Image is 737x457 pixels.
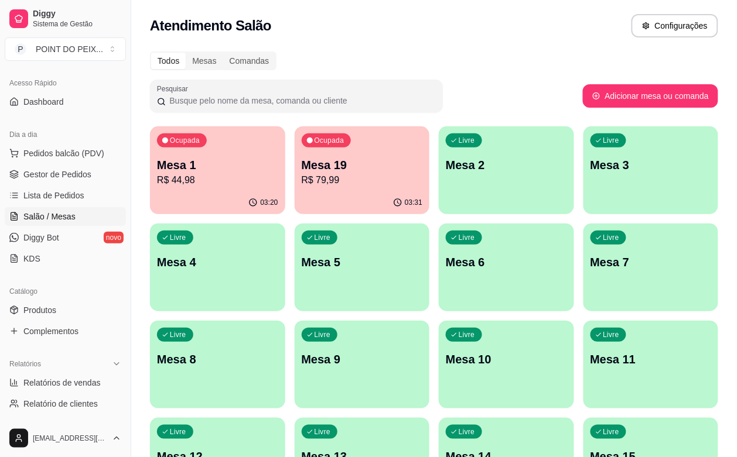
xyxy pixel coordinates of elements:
button: LivreMesa 2 [439,126,574,214]
p: 03:31 [405,198,422,207]
span: Dashboard [23,96,64,108]
button: [EMAIL_ADDRESS][DOMAIN_NAME] [5,424,126,452]
p: Livre [315,233,331,242]
p: Livre [170,233,186,242]
button: Select a team [5,37,126,61]
span: [EMAIL_ADDRESS][DOMAIN_NAME] [33,434,107,443]
p: Mesa 1 [157,157,278,173]
span: Diggy [33,9,121,19]
div: Dia a dia [5,125,126,144]
p: R$ 44,98 [157,173,278,187]
button: OcupadaMesa 19R$ 79,9903:31 [295,126,430,214]
a: DiggySistema de Gestão [5,5,126,33]
p: Livre [603,136,620,145]
span: Complementos [23,325,79,337]
a: KDS [5,249,126,268]
button: LivreMesa 7 [584,224,719,311]
p: Mesa 5 [302,254,423,270]
a: Dashboard [5,92,126,111]
p: Mesa 7 [591,254,712,270]
div: Mesas [186,53,223,69]
span: Salão / Mesas [23,211,76,222]
p: Mesa 8 [157,351,278,367]
p: R$ 79,99 [302,173,423,187]
p: Mesa 9 [302,351,423,367]
p: Mesa 19 [302,157,423,173]
a: Complementos [5,322,126,341]
p: Mesa 11 [591,351,712,367]
p: Mesa 3 [591,157,712,173]
button: LivreMesa 5 [295,224,430,311]
span: Pedidos balcão (PDV) [23,147,104,159]
p: Livre [459,136,475,145]
p: Livre [459,330,475,339]
span: Relatórios de vendas [23,377,101,389]
p: Ocupada [315,136,344,145]
p: Livre [459,233,475,242]
a: Relatório de mesas [5,415,126,434]
span: P [15,43,26,55]
button: Configurações [632,14,718,37]
p: Ocupada [170,136,200,145]
button: LivreMesa 4 [150,224,285,311]
p: Mesa 6 [446,254,567,270]
span: KDS [23,253,40,264]
button: OcupadaMesa 1R$ 44,9803:20 [150,126,285,214]
p: Mesa 2 [446,157,567,173]
button: Adicionar mesa ou comanda [583,84,718,108]
span: Diggy Bot [23,232,59,243]
button: LivreMesa 6 [439,224,574,311]
input: Pesquisar [166,95,436,106]
button: LivreMesa 8 [150,321,285,408]
span: Produtos [23,304,56,316]
span: Gestor de Pedidos [23,169,91,180]
button: LivreMesa 10 [439,321,574,408]
button: LivreMesa 11 [584,321,719,408]
div: Todos [151,53,186,69]
span: Lista de Pedidos [23,190,84,201]
a: Diggy Botnovo [5,228,126,247]
p: Livre [459,427,475,437]
a: Gestor de Pedidos [5,165,126,184]
p: Livre [315,330,331,339]
span: Relatório de mesas [23,419,94,431]
button: LivreMesa 3 [584,126,719,214]
button: Pedidos balcão (PDV) [5,144,126,163]
div: POINT DO PEIX ... [36,43,103,55]
a: Produtos [5,301,126,319]
div: Acesso Rápido [5,74,126,92]
span: Relatórios [9,359,41,369]
p: Livre [603,427,620,437]
a: Lista de Pedidos [5,186,126,205]
h2: Atendimento Salão [150,16,271,35]
div: Comandas [223,53,276,69]
p: Mesa 10 [446,351,567,367]
span: Relatório de clientes [23,398,98,410]
p: Livre [603,330,620,339]
a: Relatório de clientes [5,394,126,413]
a: Salão / Mesas [5,207,126,226]
span: Sistema de Gestão [33,19,121,29]
p: Livre [603,233,620,242]
div: Catálogo [5,282,126,301]
a: Relatórios de vendas [5,373,126,392]
p: Livre [170,330,186,339]
p: Livre [315,427,331,437]
button: LivreMesa 9 [295,321,430,408]
p: 03:20 [260,198,278,207]
label: Pesquisar [157,84,192,94]
p: Livre [170,427,186,437]
p: Mesa 4 [157,254,278,270]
